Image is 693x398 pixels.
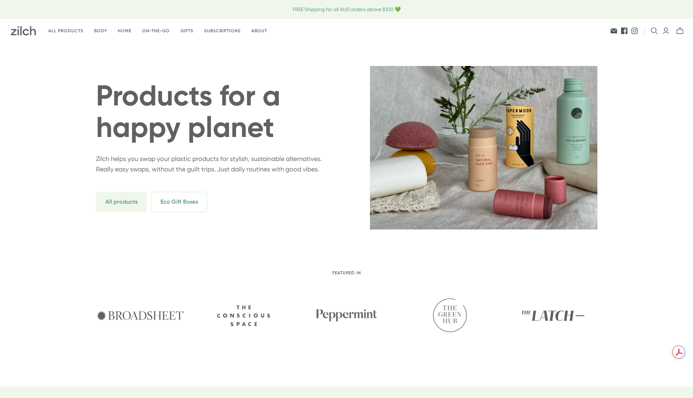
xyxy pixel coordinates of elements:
button: Open search [651,27,658,34]
a: Body [89,23,112,39]
img: Zilch has done the hard yards and handpicked the best ethical and sustainable products for you an... [11,26,36,35]
h2: Featured in [96,271,597,275]
p: Zilch helps you swap your plastic products for stylish, sustainable alternatives. Really easy swa... [96,154,323,175]
a: About [246,23,273,39]
a: Eco Gift Boxes [151,198,207,205]
a: All products [43,23,89,39]
a: All products [96,198,150,205]
a: Login [662,27,670,35]
img: zilch-hero-home-2.webp [370,66,597,229]
span: FREE Shipping for all AUD orders above $100 💚 [91,6,603,13]
a: Subscriptions [199,23,246,39]
button: mini-cart-toggle [674,27,686,35]
span: Eco Gift Boxes [151,192,207,212]
h1: Products for a happy planet [96,80,323,143]
span: All products [96,192,147,212]
a: On-the-go [137,23,175,39]
a: Gifts [175,23,199,39]
a: Home [112,23,137,39]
